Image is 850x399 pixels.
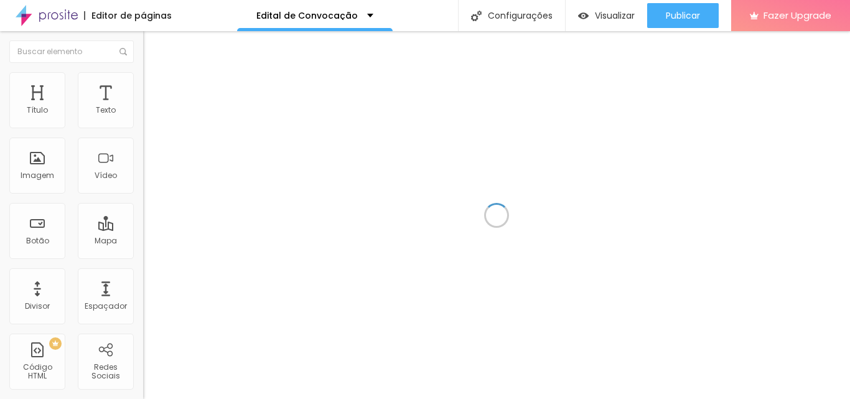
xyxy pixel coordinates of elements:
div: Vídeo [95,171,117,180]
button: Visualizar [566,3,647,28]
div: Código HTML [12,363,62,381]
div: Mapa [95,237,117,245]
div: Espaçador [85,302,127,311]
div: Editor de páginas [84,11,172,20]
div: Imagem [21,171,54,180]
div: Botão [26,237,49,245]
button: Publicar [647,3,719,28]
div: Divisor [25,302,50,311]
img: Icone [119,48,127,55]
div: Texto [96,106,116,115]
p: Edital de Convocação [256,11,358,20]
img: view-1.svg [578,11,589,21]
div: Redes Sociais [81,363,130,381]
span: Visualizar [595,11,635,21]
input: Buscar elemento [9,40,134,63]
div: Título [27,106,48,115]
span: Fazer Upgrade [764,10,831,21]
img: Icone [471,11,482,21]
span: Publicar [666,11,700,21]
